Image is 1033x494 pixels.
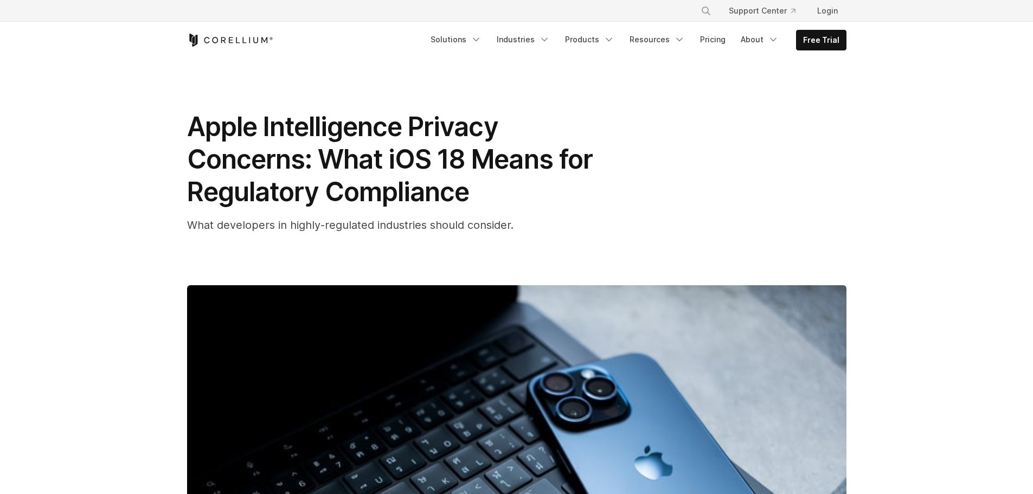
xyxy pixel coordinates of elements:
[734,30,785,49] a: About
[696,1,716,21] button: Search
[559,30,621,49] a: Products
[688,1,846,21] div: Navigation Menu
[623,30,691,49] a: Resources
[694,30,732,49] a: Pricing
[187,219,514,232] span: What developers in highly-regulated industries should consider.
[809,1,846,21] a: Login
[720,1,804,21] a: Support Center
[490,30,556,49] a: Industries
[187,34,273,47] a: Corellium Home
[797,30,846,50] a: Free Trial
[424,30,488,49] a: Solutions
[187,111,593,208] span: Apple Intelligence Privacy Concerns: What iOS 18 Means for Regulatory Compliance
[424,30,846,50] div: Navigation Menu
